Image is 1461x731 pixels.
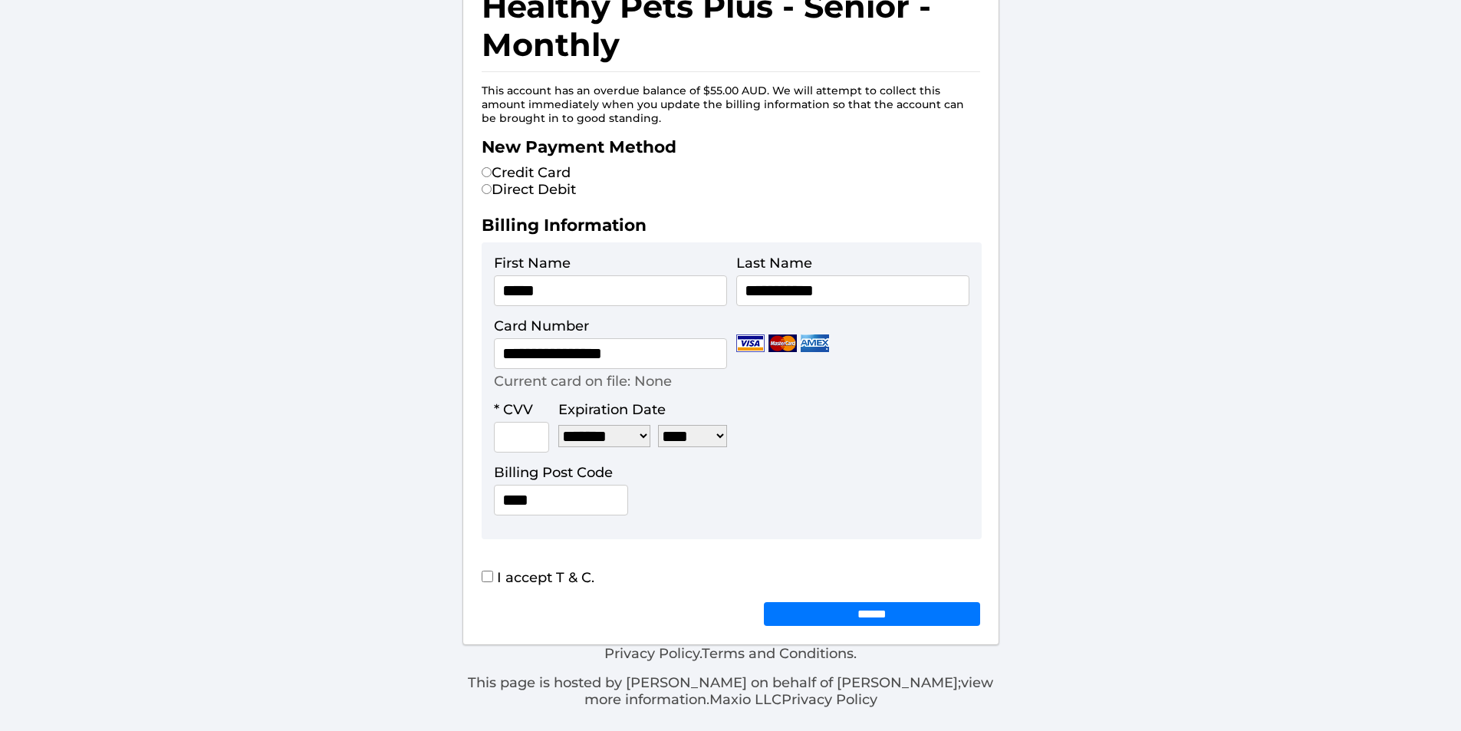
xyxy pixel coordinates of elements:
[584,674,994,708] a: view more information.
[494,464,613,481] label: Billing Post Code
[494,318,589,334] label: Card Number
[736,255,812,272] label: Last Name
[482,164,571,181] label: Credit Card
[558,401,666,418] label: Expiration Date
[702,645,854,662] a: Terms and Conditions
[801,334,829,352] img: Amex
[482,137,980,164] h2: New Payment Method
[768,334,797,352] img: Mastercard
[462,674,999,708] p: This page is hosted by [PERSON_NAME] on behalf of [PERSON_NAME]; Maxio LLC
[482,215,980,242] h2: Billing Information
[482,569,594,586] label: I accept T & C.
[482,571,493,582] input: I accept T & C.
[782,691,877,708] a: Privacy Policy
[482,84,980,125] p: This account has an overdue balance of $55.00 AUD. We will attempt to collect this amount immedia...
[482,184,492,194] input: Direct Debit
[736,334,765,352] img: Visa
[482,167,492,177] input: Credit Card
[462,645,999,708] div: . .
[494,255,571,272] label: First Name
[494,373,672,390] p: Current card on file: None
[604,645,699,662] a: Privacy Policy
[482,181,576,198] label: Direct Debit
[494,401,533,418] label: * CVV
